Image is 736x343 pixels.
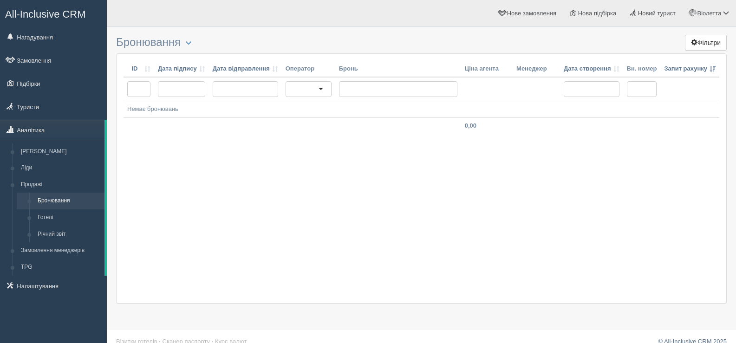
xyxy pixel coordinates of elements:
a: Замовлення менеджерів [17,242,104,259]
a: All-Inclusive CRM [0,0,106,26]
a: Запит рахунку [664,65,716,73]
span: Нова підбірка [578,10,617,17]
span: All-Inclusive CRM [5,8,86,20]
a: Дата створення [564,65,619,73]
a: Готелі [33,209,104,226]
a: ID [127,65,150,73]
a: [PERSON_NAME] [17,143,104,160]
th: Оператор [282,61,335,78]
a: Продажі [17,176,104,193]
th: Ціна агента [461,61,513,78]
th: Менеджер [513,61,560,78]
button: Фільтри [685,35,727,51]
span: Віолетта [697,10,721,17]
a: Бронювання [33,193,104,209]
th: Бронь [335,61,461,78]
span: Новий турист [638,10,676,17]
a: Річний звіт [33,226,104,243]
a: TPG [17,259,104,276]
a: Дата відправлення [213,65,278,73]
th: Вн. номер [623,61,661,78]
a: Дата підпису [158,65,205,73]
h3: Бронювання [116,36,727,49]
div: Немає бронювань [127,105,716,114]
td: 0,00 [461,117,513,134]
a: Ліди [17,160,104,176]
span: Нове замовлення [507,10,556,17]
